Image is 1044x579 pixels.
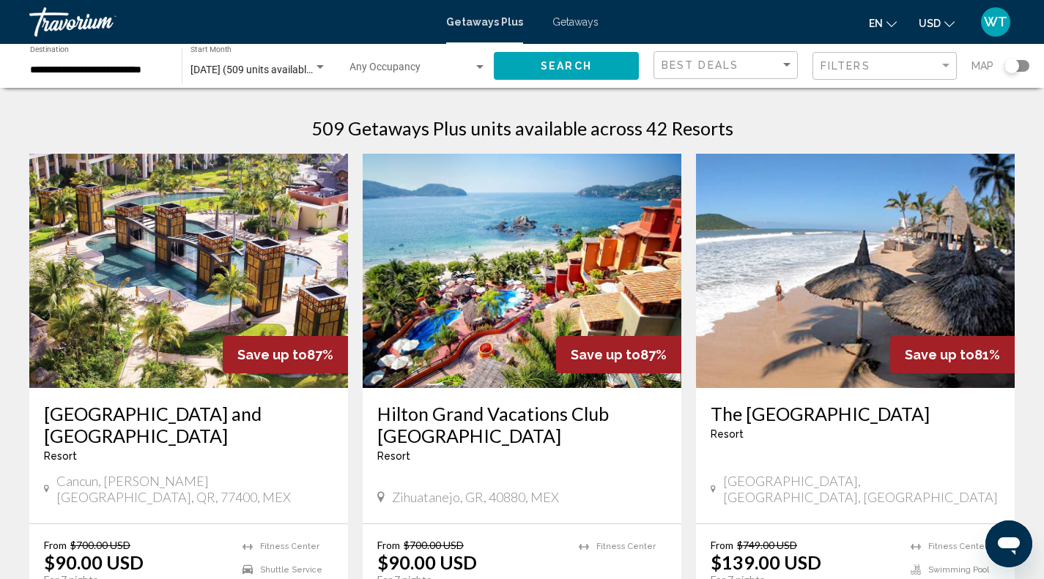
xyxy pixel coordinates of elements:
a: Travorium [29,7,432,37]
span: From [711,539,733,551]
span: WT [984,15,1007,29]
span: Shuttle Service [260,565,322,575]
a: The [GEOGRAPHIC_DATA] [711,403,1000,425]
a: Getaways Plus [446,16,523,28]
span: Resort [44,450,77,462]
img: 1841O01X.jpg [696,154,1015,388]
p: $90.00 USD [377,551,477,573]
button: User Menu [977,7,1015,37]
span: Map [971,56,993,76]
span: en [869,18,883,29]
span: Resort [377,450,410,462]
span: USD [919,18,941,29]
span: Search [541,61,592,72]
span: Filters [821,60,870,72]
span: Cancun, [PERSON_NAME][GEOGRAPHIC_DATA], QR, 77400, MEX [56,473,333,505]
a: [GEOGRAPHIC_DATA] and [GEOGRAPHIC_DATA] [44,403,333,447]
p: $139.00 USD [711,551,821,573]
span: Fitness Center [596,542,656,551]
div: 81% [890,336,1015,373]
span: [GEOGRAPHIC_DATA], [GEOGRAPHIC_DATA], [GEOGRAPHIC_DATA] [723,473,1000,505]
mat-select: Sort by [662,59,793,72]
span: Resort [711,428,744,440]
span: Save up to [905,347,974,362]
span: $749.00 USD [737,539,797,551]
button: Search [494,52,639,79]
span: From [377,539,400,551]
div: 87% [556,336,681,373]
img: ii_itz1.jpg [363,154,681,388]
span: Save up to [571,347,640,362]
span: From [44,539,67,551]
span: Fitness Center [260,542,319,551]
button: Filter [812,51,957,81]
span: Swimming Pool [928,565,989,575]
img: ii_vgr1.jpg [29,154,348,388]
span: $700.00 USD [404,539,464,551]
span: Fitness Center [928,542,988,551]
div: 87% [223,336,348,373]
span: Save up to [237,347,307,362]
span: Best Deals [662,59,738,71]
button: Change currency [919,12,955,34]
span: $700.00 USD [70,539,130,551]
p: $90.00 USD [44,551,144,573]
a: Getaways [552,16,599,28]
iframe: Button to launch messaging window [985,520,1032,567]
span: [DATE] (509 units available) [190,64,315,75]
h1: 509 Getaways Plus units available across 42 Resorts [311,117,733,139]
button: Change language [869,12,897,34]
span: Zihuatanejo, GR, 40880, MEX [392,489,559,505]
a: Hilton Grand Vacations Club [GEOGRAPHIC_DATA] [377,403,667,447]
